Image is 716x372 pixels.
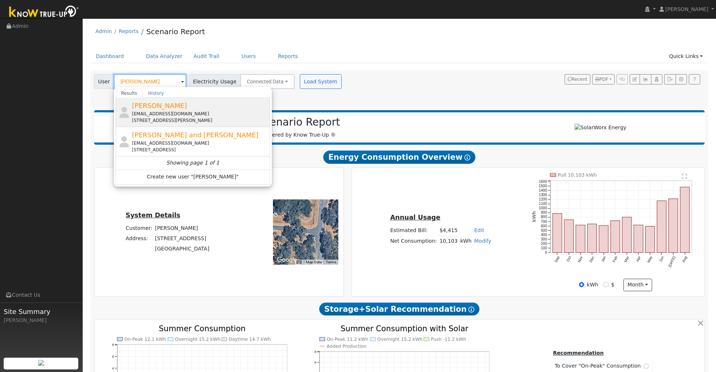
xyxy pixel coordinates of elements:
[98,116,500,139] div: Powered by Know True-Up ®
[612,255,618,263] text: Feb
[132,147,268,153] div: [STREET_ADDRESS]
[124,223,154,233] td: Customer:
[634,225,643,253] rect: onclick=""
[665,6,708,12] span: [PERSON_NAME]
[389,225,438,236] td: Estimated Bill:
[112,366,114,370] text: 4
[273,50,303,63] a: Reports
[545,250,547,254] text: 0
[647,256,653,264] text: May
[112,343,114,347] text: 8
[558,172,597,178] text: Pull 10,103 kWh
[459,236,473,246] td: kWh
[555,362,644,370] span: To Cover "On-Peak" Consumption
[341,324,469,333] text: Summer Consumption with Solar
[132,131,258,139] span: [PERSON_NAME] and [PERSON_NAME]
[611,281,615,289] label: $
[577,256,583,263] text: Nov
[682,173,687,179] text: 
[101,116,496,129] h2: Scenario Report
[112,354,114,358] text: 6
[651,74,662,84] button: Login As
[377,337,423,342] text: Overnight 15.2 kWh
[474,227,484,233] a: Edit
[539,180,547,184] text: 1600
[389,236,438,246] td: Net Consumption:
[603,282,608,287] input: $
[6,4,83,21] img: Know True-Up
[564,220,573,252] rect: onclick=""
[541,233,547,237] text: 400
[553,213,562,252] rect: onclick=""
[90,50,130,63] a: Dashboard
[431,337,467,342] text: Push -11.2 kWh
[159,324,245,333] text: Summer Consumption
[663,50,708,63] a: Quick Links
[236,50,262,63] a: Users
[623,279,652,291] button: month
[140,50,188,63] a: Data Analyzer
[166,159,219,167] i: Showing page 1 of 1
[146,27,205,36] a: Scenario Report
[229,337,271,342] text: Daytime 14.7 kWh
[669,199,678,253] rect: onclick=""
[587,281,598,289] label: kWh
[601,256,607,263] text: Jan
[116,89,143,98] a: Results
[114,74,186,89] input: Select a User
[154,223,211,233] td: [PERSON_NAME]
[4,307,79,317] span: Site Summary
[327,337,368,342] text: On-Peak 11.2 kWh
[306,260,321,265] button: Map Data
[579,282,584,287] input: kWh
[189,74,241,89] span: Electricity Usage
[689,74,700,84] a: Help Link
[539,197,547,201] text: 1200
[175,337,220,342] text: Overnight 15.2 kWh
[188,50,225,63] a: Audit Trail
[668,255,676,267] text: [DATE]
[154,244,211,254] td: [GEOGRAPHIC_DATA]
[119,28,138,34] a: Reports
[645,226,655,252] rect: onclick=""
[4,317,79,324] div: [PERSON_NAME]
[541,210,547,214] text: 900
[592,74,615,84] button: PDF
[680,187,690,252] rect: onclick=""
[474,238,492,244] a: Modify
[565,74,590,84] button: Recent
[438,236,459,246] td: 10,103
[438,225,459,236] td: $4,415
[541,242,547,246] text: 200
[664,74,676,84] button: Export Interval Data
[657,201,666,253] rect: onclick=""
[541,224,547,228] text: 600
[326,260,336,264] a: Terms (opens in new tab)
[319,303,479,316] span: Storage+Solar Recommendation
[576,225,585,253] rect: onclick=""
[464,155,470,160] i: Show Help
[143,89,169,98] a: History
[676,74,687,84] button: Settings
[541,237,547,241] text: 300
[599,225,608,252] rect: onclick=""
[554,255,561,263] text: Sep
[587,224,597,253] rect: onclick=""
[147,173,239,181] span: Create new user "[PERSON_NAME]"
[553,350,604,356] u: Recommendation
[275,255,299,265] a: Open this area in Google Maps (opens a new window)
[38,360,44,366] img: retrieve
[640,74,651,84] button: Multi-Series Graph
[595,77,608,82] span: PDF
[611,221,620,253] rect: onclick=""
[327,344,367,349] text: Added Production
[240,74,295,89] button: Connected Data
[539,206,547,210] text: 1000
[575,124,626,131] img: SolarWorx Energy
[314,350,316,354] text: 8
[132,140,268,147] div: [EMAIL_ADDRESS][DOMAIN_NAME]
[541,228,547,232] text: 500
[630,74,640,84] button: Edit User
[132,111,268,117] div: [EMAIL_ADDRESS][DOMAIN_NAME]
[681,256,688,263] text: Aug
